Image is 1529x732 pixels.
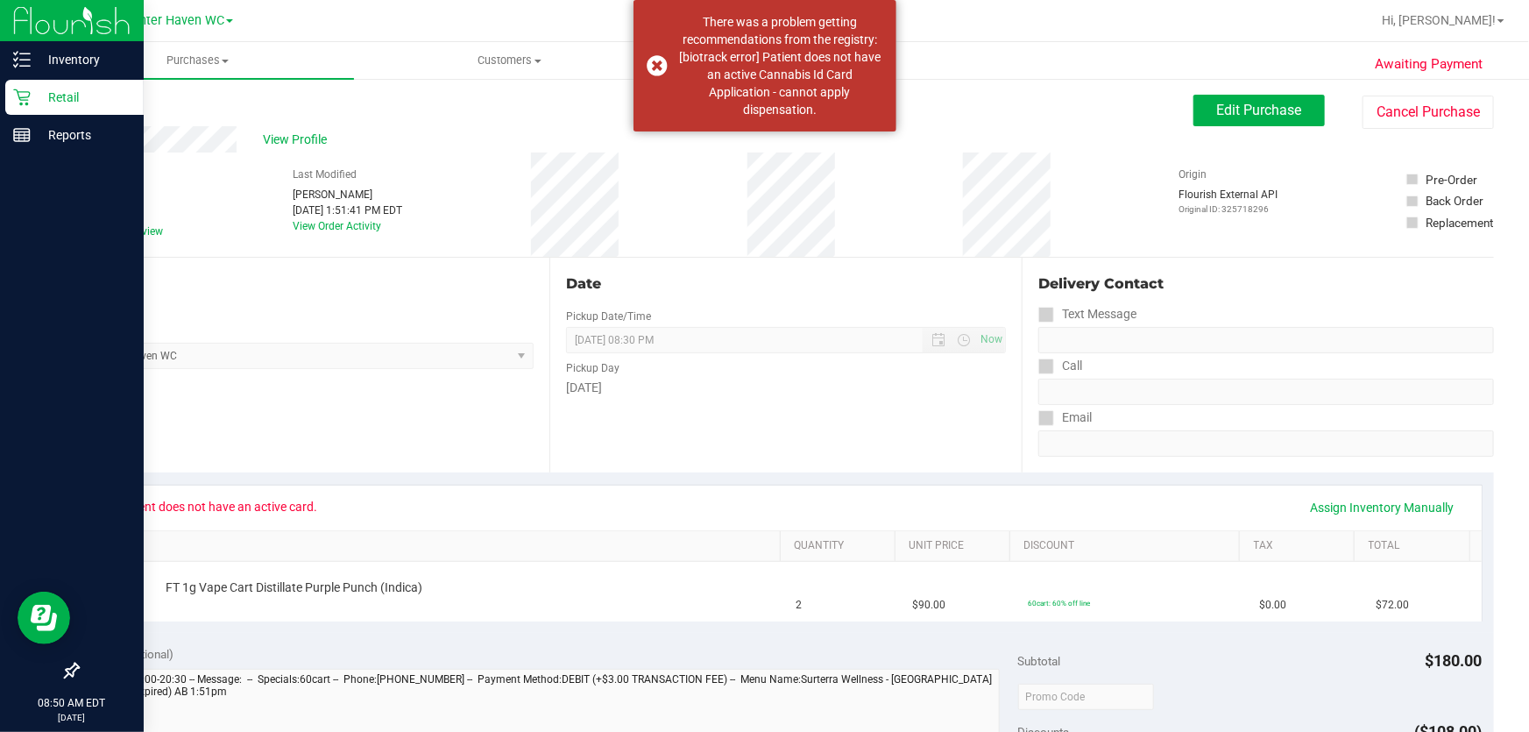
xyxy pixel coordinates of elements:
div: [PERSON_NAME] [294,187,403,203]
p: 08:50 AM EDT [8,695,136,711]
label: Last Modified [294,167,357,182]
span: $90.00 [912,597,945,614]
p: Inventory [31,49,136,70]
inline-svg: Reports [13,126,31,144]
span: View Profile [263,131,333,149]
a: Assign Inventory Manually [1299,493,1466,522]
span: Patient does not have an active card. [106,493,329,521]
a: Customers [354,42,666,79]
span: 60cart: 60% off line [1028,599,1090,608]
inline-svg: Retail [13,89,31,106]
p: Original ID: 325718296 [1179,203,1278,216]
div: [DATE] 1:51:41 PM EDT [294,203,403,218]
iframe: Resource center [18,592,70,644]
span: Edit Purchase [1217,102,1302,118]
span: $72.00 [1376,597,1409,614]
span: Purchases [42,53,354,68]
div: [DATE] [566,379,1006,397]
div: There was a problem getting recommendations from the registry: [biotrack error] Patient does not ... [677,13,883,118]
label: Pickup Date/Time [566,309,651,324]
p: Reports [31,124,136,146]
span: Awaiting Payment [1376,54,1483,75]
span: Winter Haven WC [124,13,224,28]
div: Replacement [1426,214,1494,231]
p: Retail [31,87,136,108]
a: SKU [103,539,773,553]
div: Delivery Contact [1038,274,1494,295]
span: Customers [355,53,665,68]
input: Promo Code [1018,684,1154,710]
button: Edit Purchase [1193,95,1325,126]
div: Date [566,274,1006,295]
span: 2 [796,597,803,614]
label: Text Message [1038,302,1136,327]
span: Subtotal [1018,654,1061,668]
a: View Order Activity [294,220,382,232]
span: $0.00 [1260,597,1287,614]
a: Unit Price [909,539,1003,553]
label: Call [1038,353,1082,379]
div: Back Order [1426,192,1484,210]
input: Format: (999) 999-9999 [1038,327,1494,353]
a: Discount [1023,539,1233,553]
a: Purchases [42,42,354,79]
button: Cancel Purchase [1363,96,1494,129]
a: Quantity [794,539,888,553]
span: Hi, [PERSON_NAME]! [1382,13,1496,27]
label: Pickup Day [566,360,619,376]
label: Email [1038,405,1092,430]
div: Pre-Order [1426,171,1478,188]
span: $180.00 [1426,651,1483,670]
p: [DATE] [8,711,136,724]
inline-svg: Inventory [13,51,31,68]
span: FT 1g Vape Cart Distillate Purple Punch (Indica) [166,579,422,596]
a: Total [1369,539,1463,553]
a: Tax [1254,539,1348,553]
div: Location [77,274,534,295]
div: Flourish External API [1179,187,1278,216]
label: Origin [1179,167,1207,182]
input: Format: (999) 999-9999 [1038,379,1494,405]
